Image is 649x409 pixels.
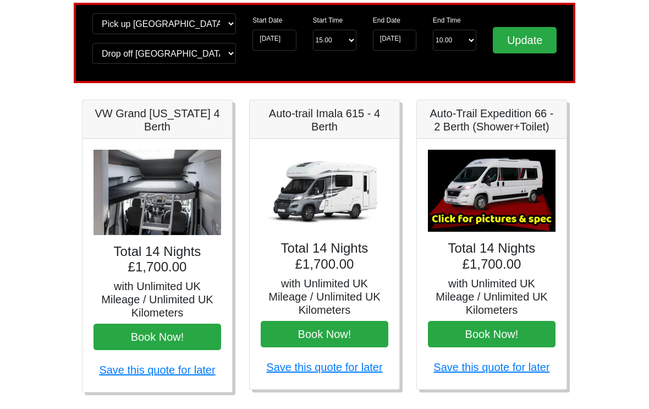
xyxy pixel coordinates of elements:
[99,364,215,377] a: Save this quote for later
[261,277,388,317] h5: with Unlimited UK Mileage / Unlimited UK Kilometers
[94,244,221,276] h4: Total 14 Nights £1,700.00
[428,107,555,134] h5: Auto-Trail Expedition 66 - 2 Berth (Shower+Toilet)
[252,30,296,51] input: Start Date
[252,16,282,26] label: Start Date
[94,280,221,320] h5: with Unlimited UK Mileage / Unlimited UK Kilometers
[266,362,382,374] a: Save this quote for later
[428,150,555,232] img: Auto-Trail Expedition 66 - 2 Berth (Shower+Toilet)
[94,324,221,351] button: Book Now!
[261,150,388,232] img: Auto-trail Imala 615 - 4 Berth
[428,321,555,348] button: Book Now!
[94,150,221,236] img: VW Grand California 4 Berth
[94,107,221,134] h5: VW Grand [US_STATE] 4 Berth
[493,28,557,54] input: Update
[261,107,388,134] h5: Auto-trail Imala 615 - 4 Berth
[428,241,555,273] h4: Total 14 Nights £1,700.00
[428,277,555,317] h5: with Unlimited UK Mileage / Unlimited UK Kilometers
[373,30,416,51] input: Return Date
[433,16,461,26] label: End Time
[373,16,400,26] label: End Date
[433,362,549,374] a: Save this quote for later
[313,16,343,26] label: Start Time
[261,241,388,273] h4: Total 14 Nights £1,700.00
[261,321,388,348] button: Book Now!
